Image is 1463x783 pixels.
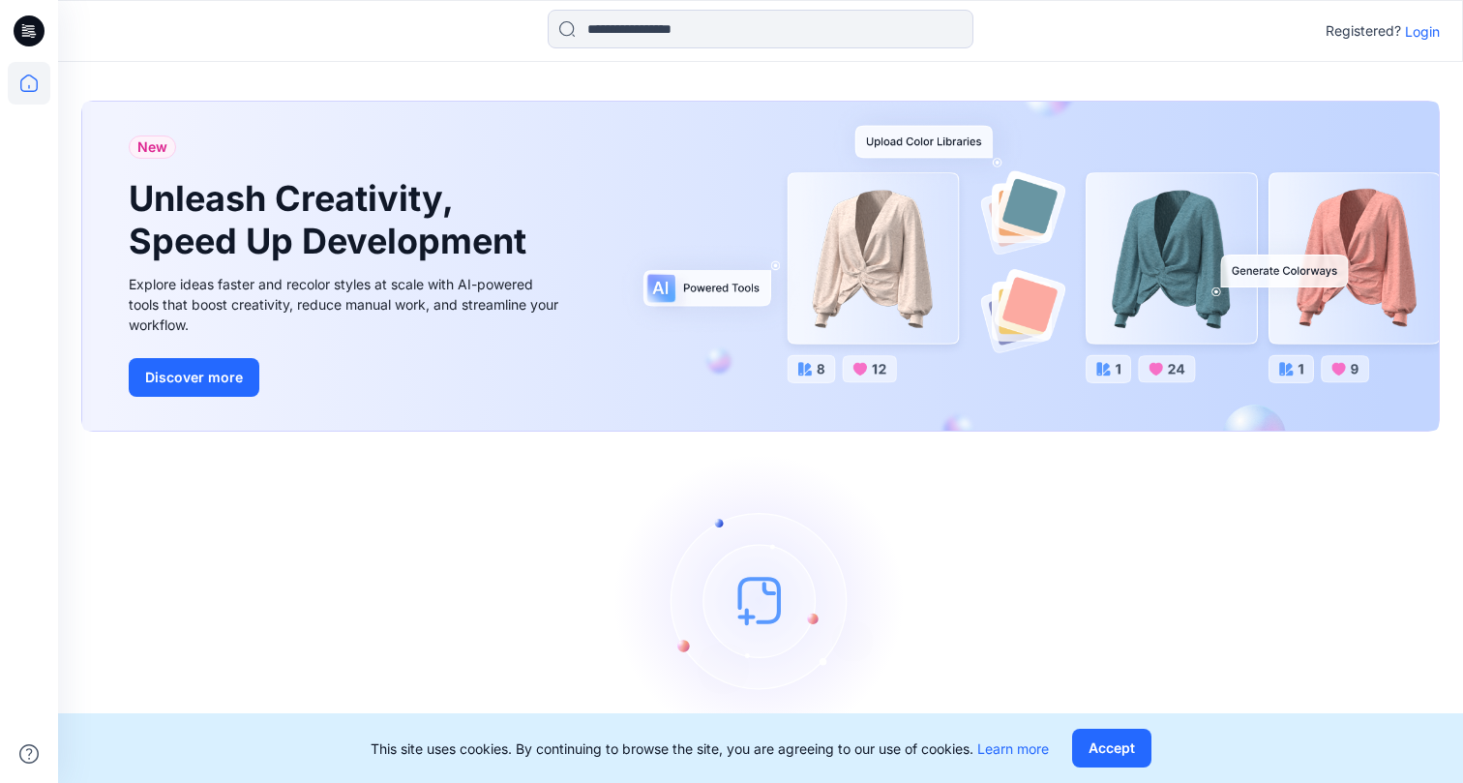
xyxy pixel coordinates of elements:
[1326,19,1401,43] p: Registered?
[1072,729,1151,768] button: Accept
[977,740,1049,757] a: Learn more
[129,358,259,397] button: Discover more
[371,738,1049,759] p: This site uses cookies. By continuing to browse the site, you are agreeing to our use of cookies.
[1405,21,1440,42] p: Login
[129,274,564,335] div: Explore ideas faster and recolor styles at scale with AI-powered tools that boost creativity, red...
[615,455,906,745] img: empty-state-image.svg
[129,358,564,397] a: Discover more
[129,178,535,261] h1: Unleash Creativity, Speed Up Development
[137,136,167,159] span: New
